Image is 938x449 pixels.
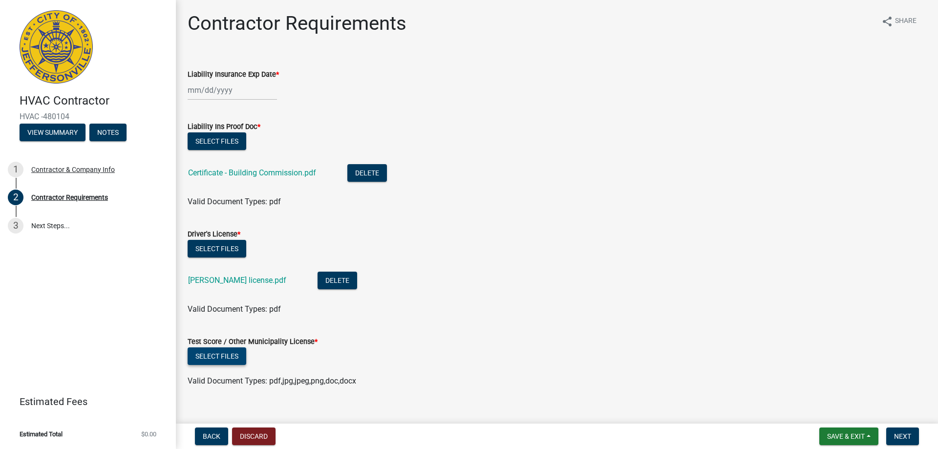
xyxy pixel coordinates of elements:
[89,124,127,141] button: Notes
[188,132,246,150] button: Select files
[20,431,63,437] span: Estimated Total
[8,392,160,411] a: Estimated Fees
[188,276,286,285] a: [PERSON_NAME] license.pdf
[894,432,911,440] span: Next
[31,194,108,201] div: Contractor Requirements
[895,16,917,27] span: Share
[188,240,246,257] button: Select files
[188,197,281,206] span: Valid Document Types: pdf
[318,277,357,286] wm-modal-confirm: Delete Document
[881,16,893,27] i: share
[318,272,357,289] button: Delete
[8,162,23,177] div: 1
[188,231,240,238] label: Driver's License
[195,428,228,445] button: Back
[874,12,924,31] button: shareShare
[31,166,115,173] div: Contractor & Company Info
[141,431,156,437] span: $0.00
[188,376,356,385] span: Valid Document Types: pdf,jpg,jpeg,png,doc,docx
[89,129,127,137] wm-modal-confirm: Notes
[232,428,276,445] button: Discard
[203,432,220,440] span: Back
[188,80,277,100] input: mm/dd/yyyy
[8,190,23,205] div: 2
[347,164,387,182] button: Delete
[188,12,406,35] h1: Contractor Requirements
[347,169,387,178] wm-modal-confirm: Delete Document
[188,168,316,177] a: Certificate - Building Commission.pdf
[819,428,878,445] button: Save & Exit
[886,428,919,445] button: Next
[827,432,865,440] span: Save & Exit
[20,94,168,108] h4: HVAC Contractor
[20,10,93,84] img: City of Jeffersonville, Indiana
[188,124,260,130] label: Liability Ins Proof Doc
[188,71,279,78] label: Liability Insurance Exp Date
[20,129,85,137] wm-modal-confirm: Summary
[188,304,281,314] span: Valid Document Types: pdf
[188,347,246,365] button: Select files
[20,124,85,141] button: View Summary
[188,339,318,345] label: Test Score / Other Municipality License
[20,112,156,121] span: HVAC -480104
[8,218,23,234] div: 3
